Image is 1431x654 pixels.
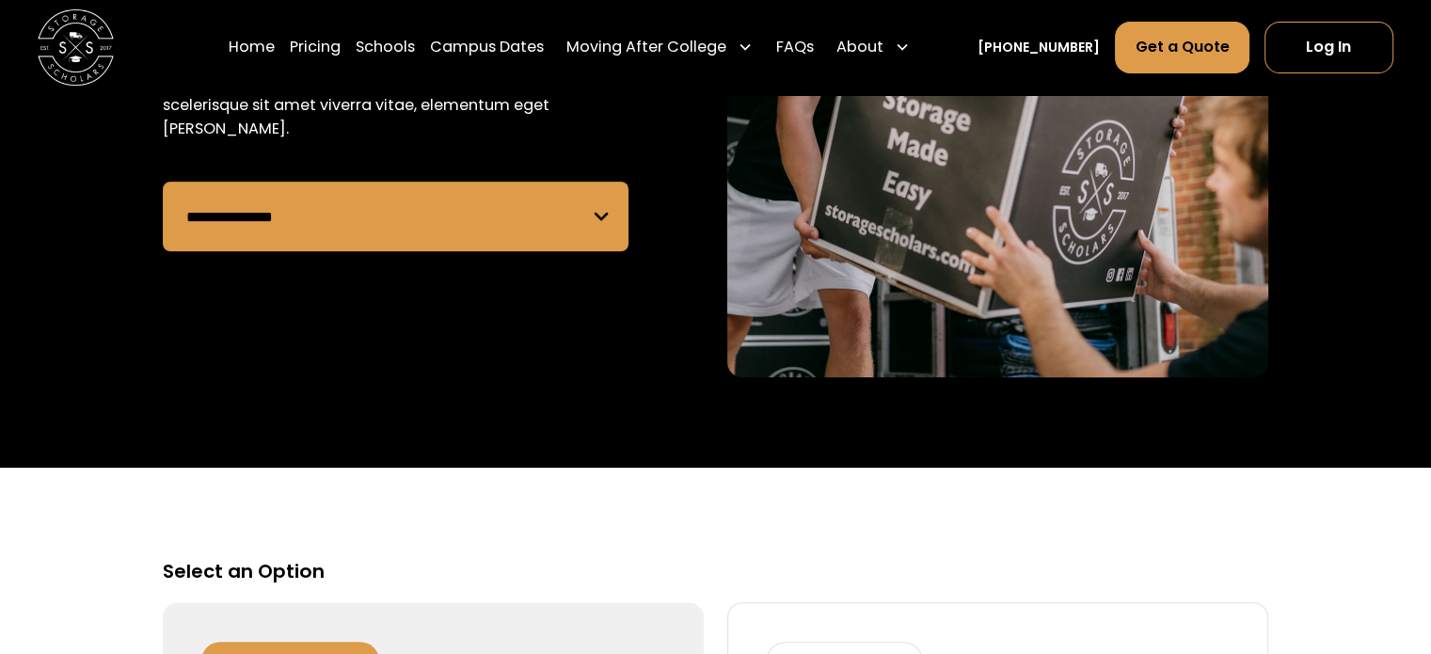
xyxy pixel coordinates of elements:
img: Storage Scholars main logo [38,9,114,86]
a: home [38,9,114,86]
a: Get a Quote [1115,22,1248,72]
a: FAQs [775,21,813,73]
form: Remind Form [163,182,628,251]
a: Log In [1264,22,1393,72]
a: Campus Dates [430,21,544,73]
a: Schools [356,21,415,73]
a: Pricing [290,21,341,73]
h5: Select an Option [163,559,1268,583]
div: About [836,36,883,58]
a: [PHONE_NUMBER] [978,38,1100,57]
div: Moving After College [559,21,760,73]
a: Home [229,21,275,73]
div: About [829,21,917,73]
div: Moving After College [566,36,726,58]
